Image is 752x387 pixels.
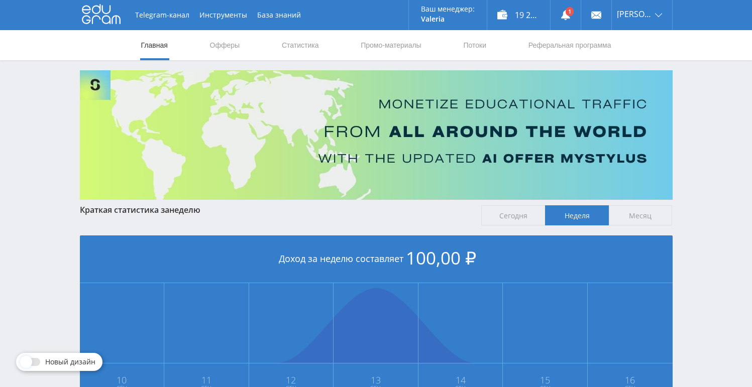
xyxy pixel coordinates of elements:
a: Потоки [462,30,487,60]
a: Статистика [281,30,320,60]
img: Banner [80,70,673,200]
span: 16 [588,376,672,384]
span: Новый дизайн [45,358,95,366]
div: Краткая статистика за [80,205,472,214]
a: Промо-материалы [360,30,422,60]
span: 15 [503,376,587,384]
span: неделю [169,204,200,215]
span: Неделя [545,205,609,225]
a: Главная [140,30,169,60]
p: Ваш менеджер: [421,5,475,13]
div: Доход за неделю составляет [80,235,673,283]
span: 100,00 ₽ [406,246,476,270]
span: Месяц [609,205,673,225]
a: Офферы [209,30,241,60]
span: 14 [419,376,502,384]
span: 12 [250,376,333,384]
a: Реферальная программа [527,30,612,60]
span: 13 [334,376,417,384]
p: Valeria [421,15,475,23]
span: 11 [165,376,248,384]
span: [PERSON_NAME] [617,10,652,18]
span: Сегодня [481,205,545,225]
span: 10 [80,376,164,384]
